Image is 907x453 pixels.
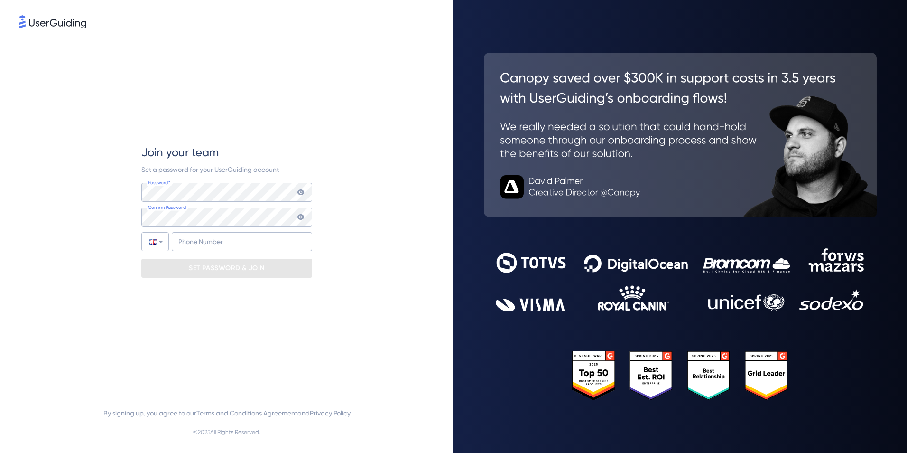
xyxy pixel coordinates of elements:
[484,53,877,217] img: 26c0aa7c25a843aed4baddd2b5e0fa68.svg
[141,145,219,160] span: Join your team
[142,233,168,251] div: United Kingdom: + 44
[103,407,351,419] span: By signing up, you agree to our and
[172,232,312,251] input: Phone Number
[189,261,265,276] p: SET PASSWORD & JOIN
[141,166,279,173] span: Set a password for your UserGuiding account
[572,351,788,400] img: 25303e33045975176eb484905ab012ff.svg
[310,409,351,417] a: Privacy Policy
[193,426,260,438] span: © 2025 All Rights Reserved.
[196,409,297,417] a: Terms and Conditions Agreement
[496,248,865,311] img: 9302ce2ac39453076f5bc0f2f2ca889b.svg
[19,15,86,28] img: 8faab4ba6bc7696a72372aa768b0286c.svg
